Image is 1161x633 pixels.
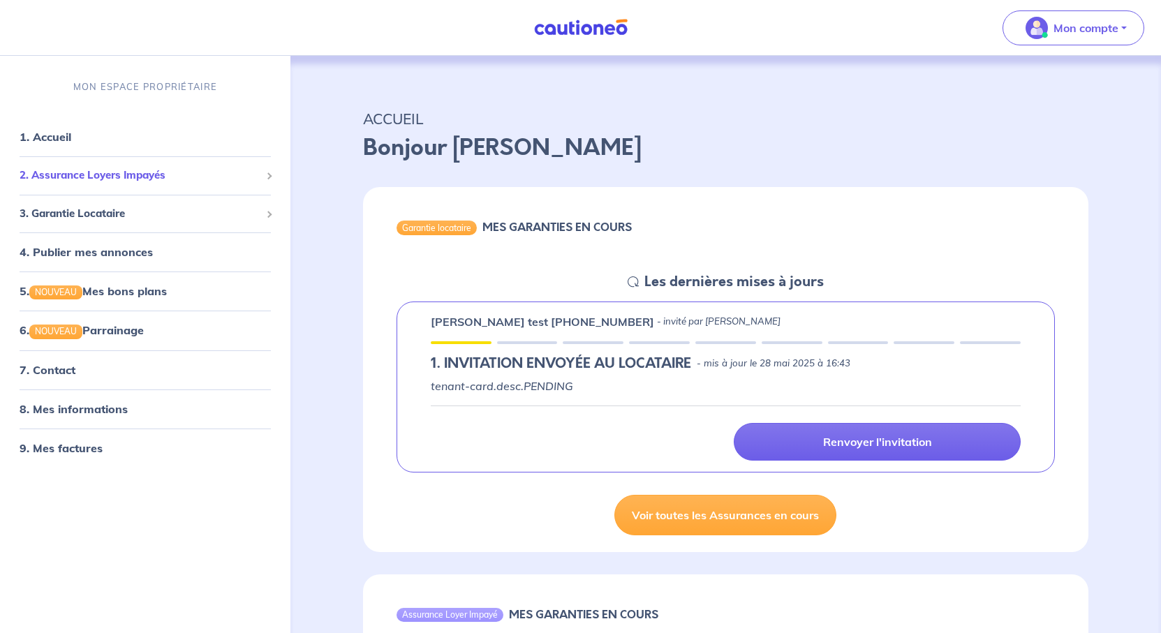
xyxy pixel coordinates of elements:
p: [PERSON_NAME] test [PHONE_NUMBER] [431,313,654,330]
p: Renvoyer l'invitation [823,435,932,449]
span: 3. Garantie Locataire [20,205,260,221]
a: Renvoyer l'invitation [734,423,1021,461]
img: Cautioneo [528,19,633,36]
p: - mis à jour le 28 mai 2025 à 16:43 [697,357,850,371]
h6: MES GARANTIES EN COURS [482,221,632,234]
div: 4. Publier mes annonces [6,238,285,266]
div: 9. Mes factures [6,433,285,461]
a: 6.NOUVEAUParrainage [20,323,144,337]
div: 5.NOUVEAUMes bons plans [6,277,285,305]
div: 2. Assurance Loyers Impayés [6,162,285,189]
p: - invité par [PERSON_NAME] [657,315,781,329]
a: 8. Mes informations [20,401,128,415]
p: ACCUEIL [363,106,1088,131]
div: Assurance Loyer Impayé [397,608,503,622]
div: 8. Mes informations [6,394,285,422]
a: 7. Contact [20,362,75,376]
div: Garantie locataire [397,221,477,234]
p: Bonjour [PERSON_NAME] [363,131,1088,165]
img: illu_account_valid_menu.svg [1026,17,1048,39]
p: tenant-card.desc.PENDING [431,378,1021,394]
div: 6.NOUVEAUParrainage [6,316,285,344]
a: Voir toutes les Assurances en cours [614,495,836,535]
p: MON ESPACE PROPRIÉTAIRE [73,80,217,94]
div: 7. Contact [6,355,285,383]
h6: MES GARANTIES EN COURS [509,608,658,621]
a: 1. Accueil [20,130,71,144]
div: state: PENDING, Context: IN-LANDLORD [431,355,1021,372]
a: 9. Mes factures [20,440,103,454]
button: illu_account_valid_menu.svgMon compte [1003,10,1144,45]
div: 3. Garantie Locataire [6,200,285,227]
a: 5.NOUVEAUMes bons plans [20,284,167,298]
div: 1. Accueil [6,123,285,151]
span: 2. Assurance Loyers Impayés [20,167,260,184]
a: 4. Publier mes annonces [20,245,153,259]
h5: Les dernières mises à jours [644,274,824,290]
h5: 1.︎ INVITATION ENVOYÉE AU LOCATAIRE [431,355,691,372]
p: Mon compte [1053,20,1118,36]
